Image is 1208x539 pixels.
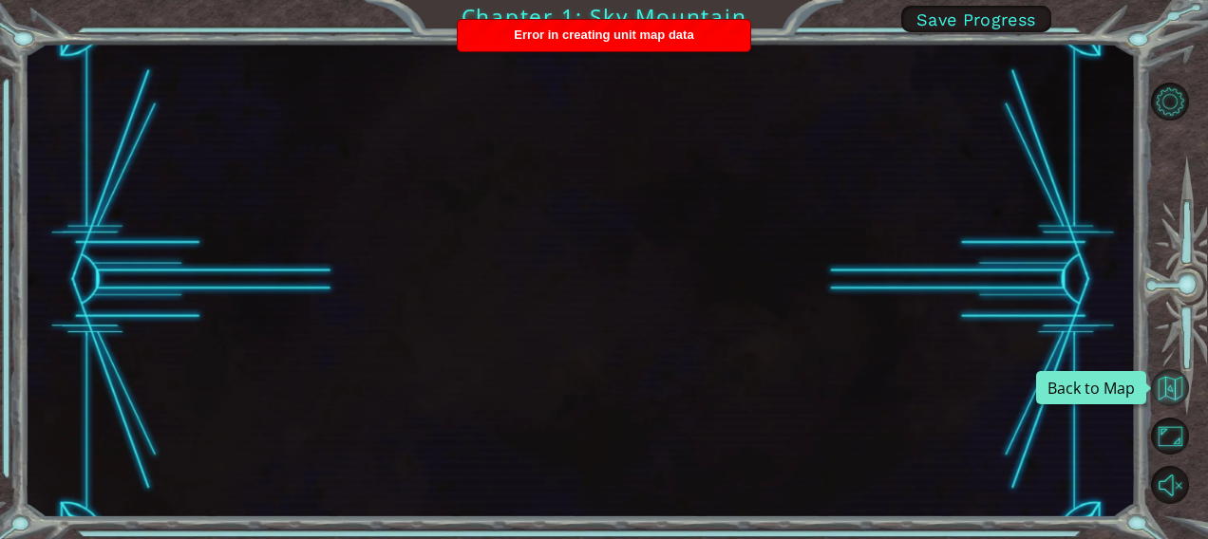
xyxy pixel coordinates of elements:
button: Unmute [1151,466,1189,504]
div: Back to Map [1036,371,1146,404]
a: Back to Map [1154,363,1208,412]
button: Level Options [1151,83,1189,121]
span: Save Progress [916,9,1036,29]
button: Back to Map [1151,369,1189,407]
button: Maximize Browser [1151,418,1189,455]
span: Error in creating unit map data [514,28,693,42]
button: Save Progress [901,6,1051,32]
